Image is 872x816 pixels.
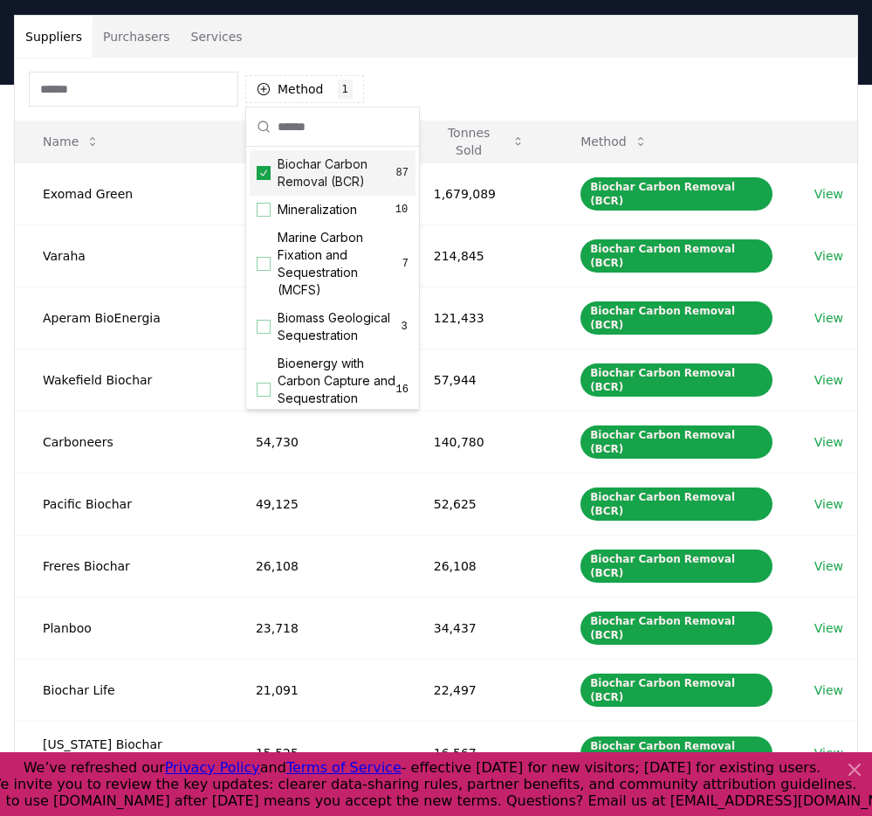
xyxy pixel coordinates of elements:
[181,16,253,58] button: Services
[814,744,843,762] a: View
[228,535,406,597] td: 26,108
[15,597,228,659] td: Planboo
[15,535,228,597] td: Freres Biochar
[15,411,228,473] td: Carboneers
[580,177,772,211] div: Biochar Carbon Removal (BCR)
[338,80,354,99] div: 1
[228,225,406,287] td: 99,512
[814,495,843,513] a: View
[814,247,843,265] a: View
[400,320,409,334] span: 3
[278,156,396,190] span: Biochar Carbon Removal (BCR)
[580,425,772,459] div: Biochar Carbon Removal (BCR)
[93,16,181,58] button: Purchasers
[228,163,406,225] td: 196,174
[580,612,772,645] div: Biochar Carbon Removal (BCR)
[29,124,113,159] button: Name
[278,355,396,425] span: Bioenergy with Carbon Capture and Sequestration (BECCS)
[580,488,772,521] div: Biochar Carbon Removal (BCR)
[245,75,364,103] button: Method1
[228,721,406,785] td: 15,525
[15,287,228,349] td: Aperam BioEnergia
[15,16,93,58] button: Suppliers
[580,674,772,707] div: Biochar Carbon Removal (BCR)
[406,349,553,411] td: 57,944
[814,371,843,389] a: View
[228,287,406,349] td: 89,548
[406,659,553,721] td: 22,497
[406,225,553,287] td: 214,845
[228,597,406,659] td: 23,718
[406,287,553,349] td: 121,433
[228,473,406,535] td: 49,125
[15,163,228,225] td: Exomad Green
[15,225,228,287] td: Varaha
[814,309,843,327] a: View
[580,736,772,770] div: Biochar Carbon Removal (BCR)
[814,619,843,637] a: View
[580,239,772,273] div: Biochar Carbon Removal (BCR)
[814,433,843,451] a: View
[396,383,409,397] span: 16
[580,301,772,335] div: Biochar Carbon Removal (BCR)
[402,257,409,271] span: 7
[406,473,553,535] td: 52,625
[566,124,662,159] button: Method
[406,535,553,597] td: 26,108
[228,349,406,411] td: 57,936
[814,681,843,699] a: View
[580,550,772,583] div: Biochar Carbon Removal (BCR)
[278,309,400,344] span: Biomass Geological Sequestration
[406,597,553,659] td: 34,437
[814,185,843,203] a: View
[15,349,228,411] td: Wakefield Biochar
[278,229,402,299] span: Marine Carbon Fixation and Sequestration (MCFS)
[15,473,228,535] td: Pacific Biochar
[228,411,406,473] td: 54,730
[228,659,406,721] td: 21,091
[406,411,553,473] td: 140,780
[278,201,357,218] span: Mineralization
[420,124,539,159] button: Tonnes Sold
[242,124,392,159] button: Tonnes Delivered
[580,363,772,397] div: Biochar Carbon Removal (BCR)
[15,659,228,721] td: Biochar Life
[406,721,553,785] td: 16,567
[15,721,228,785] td: [US_STATE] Biochar Solutions
[395,203,409,217] span: 10
[406,163,553,225] td: 1,679,089
[396,166,409,180] span: 87
[814,557,843,575] a: View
